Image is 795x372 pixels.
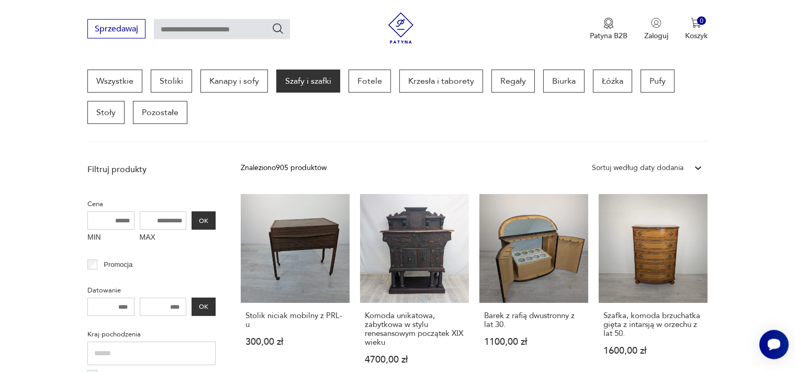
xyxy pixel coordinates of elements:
button: Zaloguj [644,18,668,41]
p: Cena [87,198,216,210]
h3: Komoda unikatowa, zabytkowa w stylu renesansowym początek XIX wieku [365,311,464,347]
a: Regały [491,70,535,93]
a: Krzesła i taborety [399,70,483,93]
button: 0Koszyk [685,18,708,41]
button: Patyna B2B [590,18,628,41]
a: Kanapy i sofy [200,70,268,93]
div: 0 [697,17,706,26]
label: MAX [140,230,187,246]
label: MIN [87,230,135,246]
h3: Szafka, komoda brzuchatka gięta z intarsją w orzechu z lat 50. [603,311,703,338]
button: OK [192,211,216,230]
button: Sprzedawaj [87,19,145,39]
a: Szafy i szafki [276,70,340,93]
a: Stoliki [151,70,192,93]
p: Zaloguj [644,31,668,41]
p: Datowanie [87,285,216,296]
h3: Barek z rafią dwustronny z lat 30. [484,311,584,329]
a: Wszystkie [87,70,142,93]
p: 1100,00 zł [484,337,584,346]
h3: Stolik niciak mobilny z PRL-u [245,311,345,329]
p: Kraj pochodzenia [87,329,216,340]
p: 300,00 zł [245,337,345,346]
img: Ikona medalu [603,18,614,29]
p: 1600,00 zł [603,346,703,355]
button: Szukaj [272,22,284,35]
a: Pozostałe [133,101,187,124]
p: Promocja [104,259,132,270]
button: OK [192,298,216,316]
img: Ikona koszyka [691,18,701,28]
a: Pufy [641,70,675,93]
p: Patyna B2B [590,31,628,41]
a: Ikona medaluPatyna B2B [590,18,628,41]
a: Biurka [543,70,585,93]
img: Ikonka użytkownika [651,18,662,28]
p: Filtruj produkty [87,164,216,175]
p: Koszyk [685,31,708,41]
img: Patyna - sklep z meblami i dekoracjami vintage [385,13,417,44]
a: Stoły [87,101,125,124]
div: Znaleziono 905 produktów [241,162,327,174]
p: 4700,00 zł [365,355,464,364]
a: Fotele [349,70,391,93]
a: Sprzedawaj [87,26,145,33]
iframe: Smartsupp widget button [759,330,789,359]
div: Sortuj według daty dodania [592,162,684,174]
a: Łóżka [593,70,632,93]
